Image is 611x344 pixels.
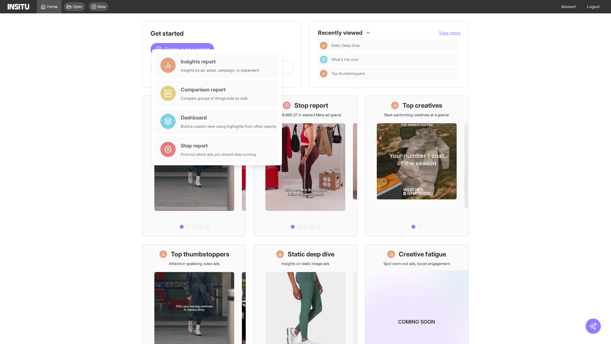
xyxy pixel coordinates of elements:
span: Home [47,4,58,9]
h1: Top creatives [403,101,442,110]
img: Logo [8,4,29,10]
p: Save £19,866.37 in wasted Meta ad spend [270,112,341,118]
button: View more [439,30,460,36]
span: Static Deep Dive [331,43,360,48]
div: Comparison report [181,86,248,93]
a: Top creativesBest-performing creatives at a glance [365,96,468,237]
p: Attention-grabbing video ads [169,261,220,266]
h1: Top thumbstoppers [171,250,229,259]
span: What's live now [331,57,358,62]
span: Top thumbstoppers [331,71,365,76]
span: New [98,4,106,9]
div: Insights [320,70,327,77]
span: Static Deep Dive [331,43,455,48]
span: What's live now [331,57,455,62]
span: View more [439,30,460,35]
div: Dashboard [181,114,276,121]
button: Create a new report [151,43,214,56]
div: Insights report [181,58,259,65]
div: Build a custom view using highlights from other reports [181,124,276,129]
a: What's live nowSee all active ads instantly [143,96,246,237]
h1: Get started [151,29,294,38]
p: Best-performing creatives at a glance [384,112,449,118]
p: Insights on static image ads [282,261,329,266]
div: Compare groups of things side by side [181,96,248,101]
h1: Stop report [294,101,328,110]
a: Stop reportSave £19,866.37 in wasted Meta ad spend [254,96,357,237]
div: Find out which ads you should stop running [181,152,256,157]
div: Stop report [181,142,256,149]
span: Create a new report [165,46,209,53]
h1: Static deep dive [288,250,334,259]
span: Top thumbstoppers [331,71,455,76]
div: Insights [320,42,327,49]
div: Insights by ad, adset, campaign, or placement [181,68,259,73]
div: Dashboard [320,56,327,63]
span: Open [73,4,82,9]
